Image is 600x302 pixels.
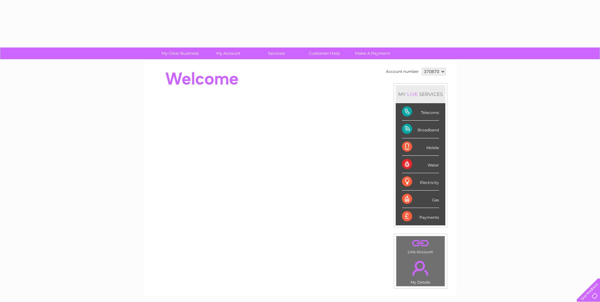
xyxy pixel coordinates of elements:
div: Gas [402,191,439,208]
div: Water [402,156,439,173]
a: Services [250,47,302,59]
div: MY SERVICES [396,85,445,103]
a: My Account [202,47,254,59]
a: My Clear Business [154,47,206,59]
div: Electricity [402,173,439,191]
div: Payments [402,208,439,225]
a: Make A Payment [346,47,399,59]
a: . [398,238,443,249]
td: Account number [384,66,420,77]
div: Broadband [402,121,439,138]
a: . [398,257,443,279]
div: Mobile [402,138,439,156]
td: My Details [396,255,445,286]
td: Link Account [396,236,445,256]
div: LIVE [406,91,419,97]
div: Telecoms [402,103,439,121]
a: Customer Help [298,47,350,59]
